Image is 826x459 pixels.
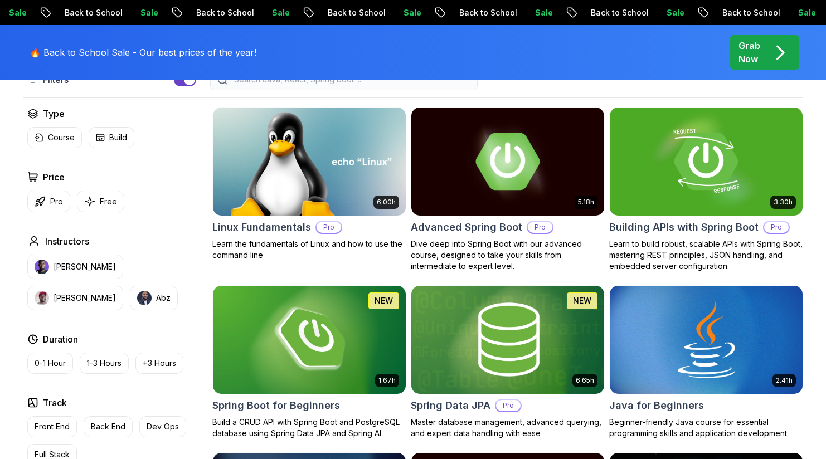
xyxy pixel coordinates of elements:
[609,285,803,439] a: Java for Beginners card2.41hJava for BeginnersBeginner-friendly Java course for essential program...
[609,107,803,272] a: Building APIs with Spring Boot card3.30hBuilding APIs with Spring BootProLearn to build robust, s...
[528,222,552,233] p: Pro
[147,421,179,432] p: Dev Ops
[43,396,67,409] h2: Track
[143,358,176,369] p: +3 Hours
[109,132,127,143] p: Build
[139,416,186,437] button: Dev Ops
[609,238,803,272] p: Learn to build robust, scalable APIs with Spring Boot, mastering REST principles, JSON handling, ...
[48,132,75,143] p: Course
[411,286,604,394] img: Spring Data JPA card
[43,73,69,86] p: Filters
[411,398,490,413] h2: Spring Data JPA
[89,127,134,148] button: Build
[43,107,65,120] h2: Type
[156,292,171,304] p: Abz
[212,238,406,261] p: Learn the fundamentals of Linux and how to use the command line
[181,7,257,18] p: Back to School
[212,285,406,439] a: Spring Boot for Beginners card1.67hNEWSpring Boot for BeginnersBuild a CRUD API with Spring Boot ...
[54,292,116,304] p: [PERSON_NAME]
[411,108,604,216] img: Advanced Spring Boot card
[411,219,522,235] h2: Advanced Spring Boot
[80,353,129,374] button: 1-3 Hours
[135,353,183,374] button: +3 Hours
[35,421,70,432] p: Front End
[125,7,161,18] p: Sale
[444,7,520,18] p: Back to School
[35,358,66,369] p: 0-1 Hour
[774,198,793,207] p: 3.30h
[610,286,803,394] img: Java for Beginners card
[212,107,406,261] a: Linux Fundamentals card6.00hLinux FundamentalsProLearn the fundamentals of Linux and how to use t...
[50,196,63,207] p: Pro
[27,353,73,374] button: 0-1 Hour
[84,416,133,437] button: Back End
[576,376,594,385] p: 6.65h
[213,108,406,216] img: Linux Fundamentals card
[130,286,178,310] button: instructor imgAbz
[91,421,125,432] p: Back End
[212,417,406,439] p: Build a CRUD API with Spring Boot and PostgreSQL database using Spring Data JPA and Spring AI
[213,286,406,394] img: Spring Boot for Beginners card
[610,108,803,216] img: Building APIs with Spring Boot card
[411,285,605,439] a: Spring Data JPA card6.65hNEWSpring Data JPAProMaster database management, advanced querying, and ...
[232,74,470,85] input: Search Java, React, Spring boot ...
[609,417,803,439] p: Beginner-friendly Java course for essential programming skills and application development
[87,358,122,369] p: 1-3 Hours
[54,261,116,272] p: [PERSON_NAME]
[313,7,388,18] p: Back to School
[35,260,49,274] img: instructor img
[388,7,424,18] p: Sale
[30,46,256,59] p: 🔥 Back to School Sale - Our best prices of the year!
[609,219,759,235] h2: Building APIs with Spring Boot
[520,7,556,18] p: Sale
[783,7,819,18] p: Sale
[764,222,789,233] p: Pro
[609,398,704,413] h2: Java for Beginners
[411,417,605,439] p: Master database management, advanced querying, and expert data handling with ease
[212,398,340,413] h2: Spring Boot for Beginners
[411,238,605,272] p: Dive deep into Spring Boot with our advanced course, designed to take your skills from intermedia...
[738,39,760,66] p: Grab Now
[43,170,65,184] h2: Price
[27,255,123,279] button: instructor img[PERSON_NAME]
[50,7,125,18] p: Back to School
[496,400,521,411] p: Pro
[137,291,152,305] img: instructor img
[573,295,591,306] p: NEW
[578,198,594,207] p: 5.18h
[576,7,652,18] p: Back to School
[27,127,82,148] button: Course
[411,107,605,272] a: Advanced Spring Boot card5.18hAdvanced Spring BootProDive deep into Spring Boot with our advanced...
[27,286,123,310] button: instructor img[PERSON_NAME]
[652,7,687,18] p: Sale
[375,295,393,306] p: NEW
[257,7,293,18] p: Sale
[45,235,89,248] h2: Instructors
[35,291,49,305] img: instructor img
[100,196,117,207] p: Free
[378,376,396,385] p: 1.67h
[377,198,396,207] p: 6.00h
[27,191,70,212] button: Pro
[707,7,783,18] p: Back to School
[77,191,124,212] button: Free
[43,333,78,346] h2: Duration
[212,219,311,235] h2: Linux Fundamentals
[776,376,793,385] p: 2.41h
[317,222,341,233] p: Pro
[27,416,77,437] button: Front End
